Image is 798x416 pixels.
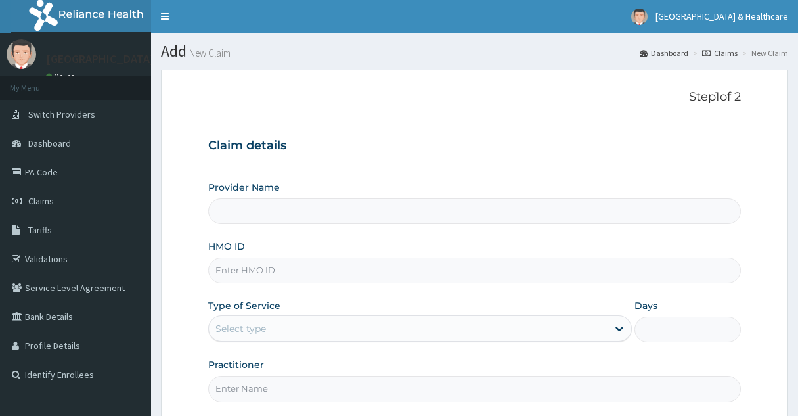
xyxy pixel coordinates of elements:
[208,240,245,253] label: HMO ID
[187,48,231,58] small: New Claim
[208,358,264,371] label: Practitioner
[28,108,95,120] span: Switch Providers
[702,47,738,58] a: Claims
[208,299,280,312] label: Type of Service
[739,47,788,58] li: New Claim
[46,72,78,81] a: Online
[631,9,648,25] img: User Image
[208,90,740,104] p: Step 1 of 2
[215,322,266,335] div: Select type
[28,137,71,149] span: Dashboard
[634,299,657,312] label: Days
[208,258,740,283] input: Enter HMO ID
[655,11,788,22] span: [GEOGRAPHIC_DATA] & Healthcare
[640,47,688,58] a: Dashboard
[208,139,740,153] h3: Claim details
[7,39,36,69] img: User Image
[28,195,54,207] span: Claims
[208,181,280,194] label: Provider Name
[208,376,740,402] input: Enter Name
[161,43,788,60] h1: Add
[46,53,225,65] p: [GEOGRAPHIC_DATA] & Healthcare
[28,224,52,236] span: Tariffs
